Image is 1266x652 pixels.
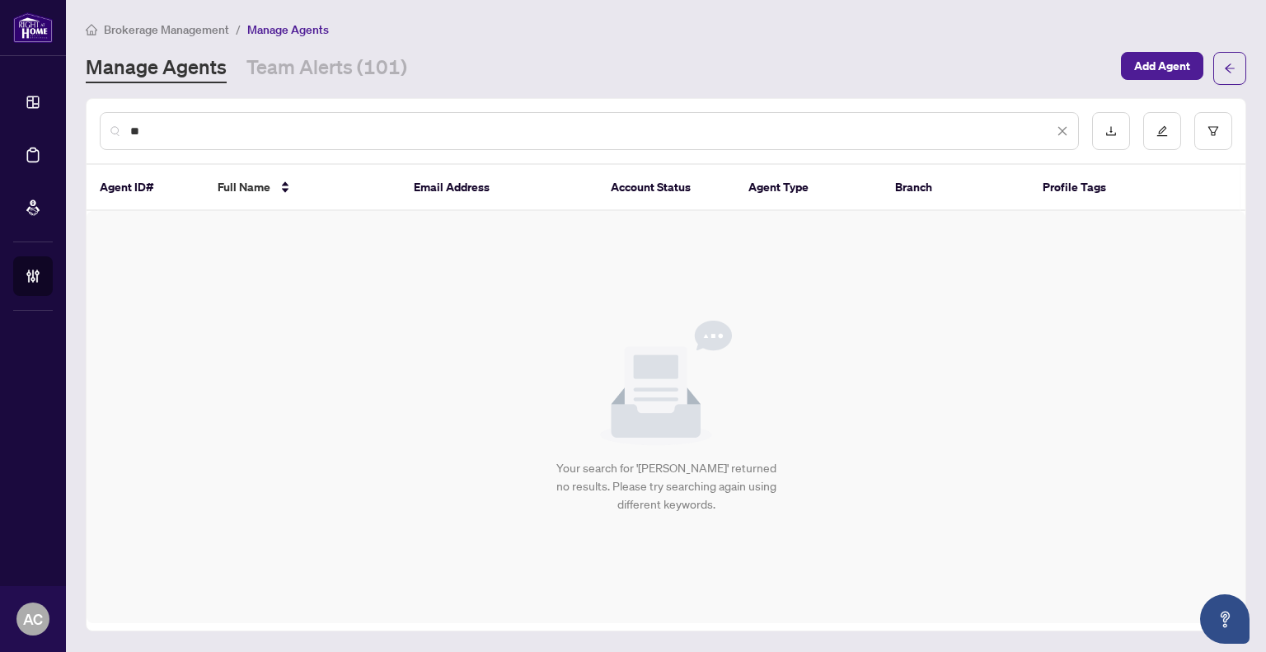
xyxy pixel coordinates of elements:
li: / [236,20,241,39]
span: Brokerage Management [104,22,229,37]
th: Branch [882,165,1029,211]
th: Agent ID# [87,165,204,211]
button: edit [1143,112,1181,150]
span: Manage Agents [247,22,329,37]
span: Full Name [218,178,270,196]
button: Add Agent [1121,52,1203,80]
a: Team Alerts (101) [246,54,407,83]
span: edit [1156,125,1168,137]
img: logo [13,12,53,43]
th: Full Name [204,165,401,211]
div: Your search for '[PERSON_NAME]' returned no results. Please try searching again using different k... [555,459,778,514]
th: Account Status [598,165,735,211]
button: Open asap [1200,594,1250,644]
th: Agent Type [735,165,883,211]
span: AC [23,607,43,631]
th: Email Address [401,165,597,211]
span: download [1105,125,1117,137]
th: Profile Tags [1029,165,1197,211]
span: Add Agent [1134,53,1190,79]
span: home [86,24,97,35]
span: filter [1207,125,1219,137]
a: Manage Agents [86,54,227,83]
span: close [1057,125,1068,137]
button: filter [1194,112,1232,150]
span: arrow-left [1224,63,1236,74]
img: Null State Icon [600,321,732,446]
button: download [1092,112,1130,150]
